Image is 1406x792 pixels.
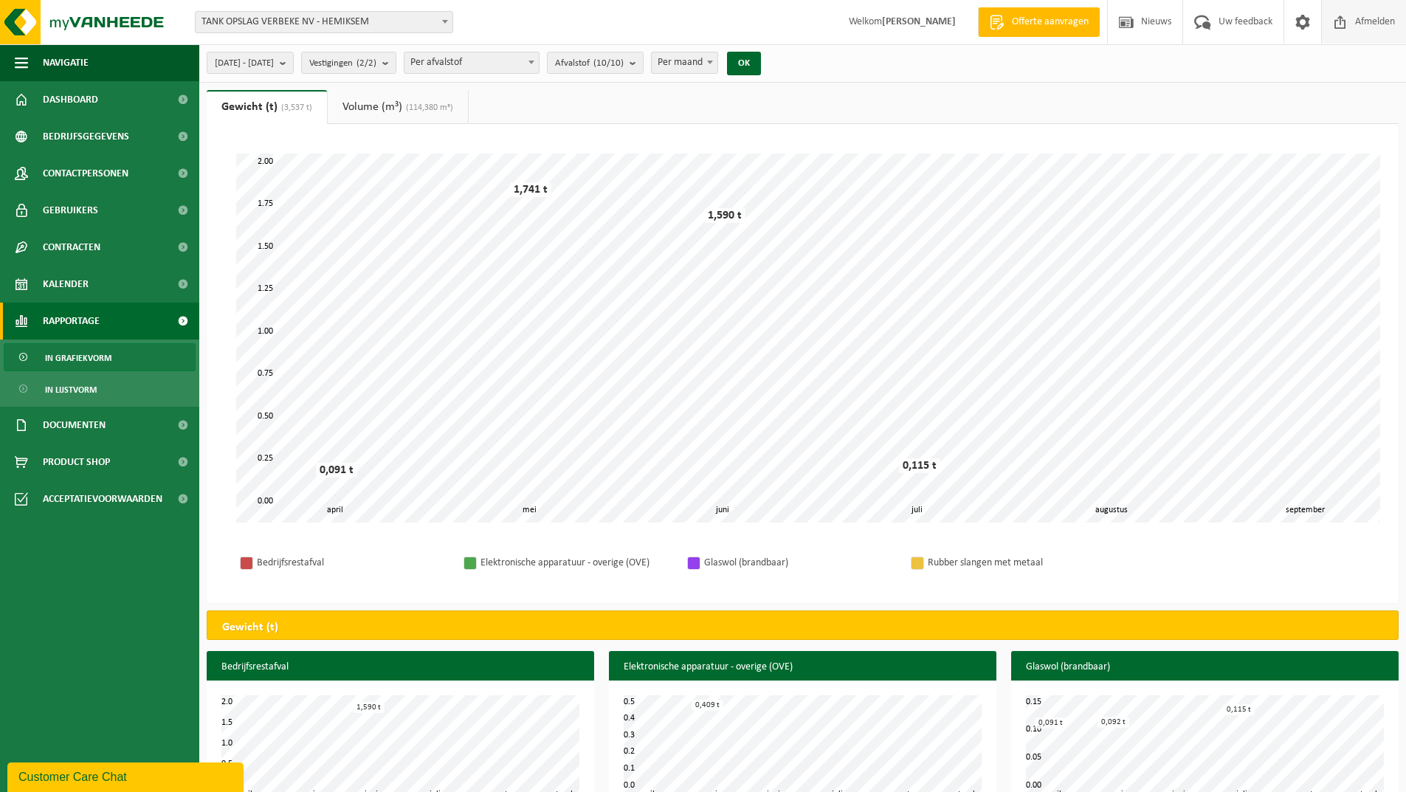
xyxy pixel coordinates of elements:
div: Bedrijfsrestafval [257,554,449,572]
span: Contracten [43,229,100,266]
span: Gebruikers [43,192,98,229]
div: Elektronische apparatuur - overige (OVE) [480,554,672,572]
a: Gewicht (t) [207,90,327,124]
span: TANK OPSLAG VERBEKE NV - HEMIKSEM [196,12,452,32]
span: (114,380 m³) [402,103,453,112]
div: 0,409 t [692,700,723,711]
span: Product Shop [43,444,110,481]
div: 1,590 t [353,702,385,713]
div: 0,115 t [899,458,940,473]
strong: [PERSON_NAME] [882,16,956,27]
span: Acceptatievoorwaarden [43,481,162,517]
h2: Gewicht (t) [207,611,293,644]
count: (2/2) [356,58,376,68]
span: Navigatie [43,44,89,81]
span: Per maand [651,52,718,74]
a: Offerte aanvragen [978,7,1100,37]
div: 0,092 t [1097,717,1129,728]
span: Documenten [43,407,106,444]
button: Vestigingen(2/2) [301,52,396,74]
div: 0,091 t [316,463,357,478]
span: Kalender [43,266,89,303]
span: [DATE] - [DATE] [215,52,274,75]
iframe: chat widget [7,760,247,792]
span: Offerte aanvragen [1008,15,1092,30]
div: Rubber slangen met metaal [928,554,1120,572]
div: Glaswol (brandbaar) [704,554,896,572]
div: 1,590 t [704,208,745,223]
button: [DATE] - [DATE] [207,52,294,74]
div: 0,091 t [1035,717,1066,729]
span: Contactpersonen [43,155,128,192]
span: TANK OPSLAG VERBEKE NV - HEMIKSEM [195,11,453,33]
h3: Elektronische apparatuur - overige (OVE) [609,651,996,683]
div: 1,741 t [510,182,551,197]
span: Per afvalstof [404,52,540,74]
count: (10/10) [593,58,624,68]
span: Vestigingen [309,52,376,75]
a: In lijstvorm [4,375,196,403]
div: 0,115 t [1223,704,1255,715]
span: Dashboard [43,81,98,118]
span: Afvalstof [555,52,624,75]
span: Per afvalstof [404,52,539,73]
span: Bedrijfsgegevens [43,118,129,155]
h3: Bedrijfsrestafval [207,651,594,683]
span: In grafiekvorm [45,344,111,372]
h3: Glaswol (brandbaar) [1011,651,1399,683]
span: (3,537 t) [278,103,312,112]
button: OK [727,52,761,75]
a: In grafiekvorm [4,343,196,371]
button: Afvalstof(10/10) [547,52,644,74]
span: Rapportage [43,303,100,340]
span: Per maand [652,52,717,73]
span: In lijstvorm [45,376,97,404]
a: Volume (m³) [328,90,468,124]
